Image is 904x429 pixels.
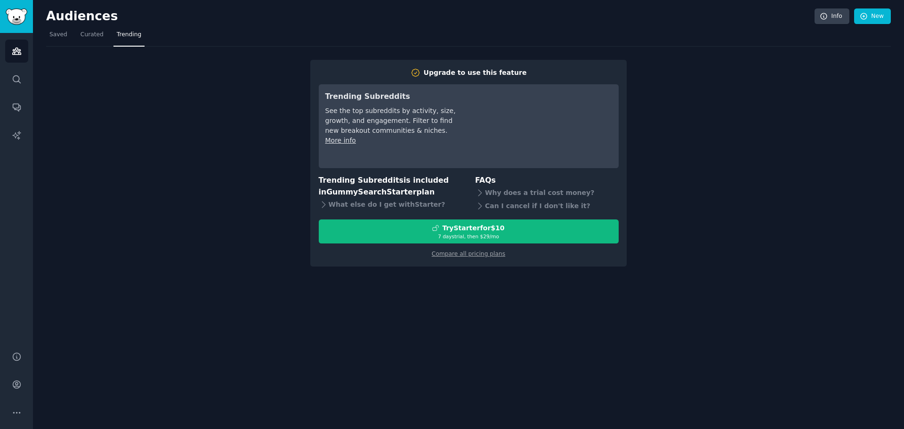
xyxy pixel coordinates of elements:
h3: Trending Subreddits is included in plan [319,175,462,198]
div: Can I cancel if I don't like it? [475,200,619,213]
a: Trending [113,27,145,47]
div: Why does a trial cost money? [475,186,619,200]
h2: Audiences [46,9,815,24]
iframe: YouTube video player [471,91,612,162]
img: GummySearch logo [6,8,27,25]
div: Try Starter for $10 [442,223,504,233]
h3: FAQs [475,175,619,186]
span: Curated [81,31,104,39]
h3: Trending Subreddits [325,91,458,103]
span: Trending [117,31,141,39]
a: New [854,8,891,24]
button: TryStarterfor$107 daystrial, then $29/mo [319,219,619,243]
a: Compare all pricing plans [432,251,505,257]
a: More info [325,137,356,144]
div: What else do I get with Starter ? [319,198,462,211]
div: Upgrade to use this feature [424,68,527,78]
div: See the top subreddits by activity, size, growth, and engagement. Filter to find new breakout com... [325,106,458,136]
a: Info [815,8,849,24]
a: Curated [77,27,107,47]
span: Saved [49,31,67,39]
div: 7 days trial, then $ 29 /mo [319,233,618,240]
span: GummySearch Starter [326,187,416,196]
a: Saved [46,27,71,47]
